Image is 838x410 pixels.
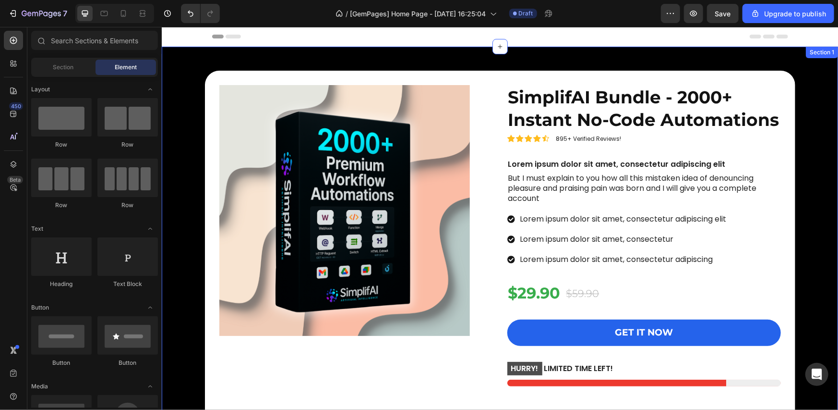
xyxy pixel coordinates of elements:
[519,9,533,18] span: Draft
[181,4,220,23] div: Undo/Redo
[31,224,43,233] span: Text
[31,85,50,94] span: Layout
[346,335,381,349] mark: HURRY!
[31,359,92,367] div: Button
[805,363,828,386] div: Open Intercom Messenger
[9,102,23,110] div: 450
[97,201,158,210] div: Row
[751,9,826,19] div: Upgrade to publish
[53,63,74,72] span: Section
[143,82,158,97] span: Toggle open
[31,303,49,312] span: Button
[115,63,137,72] span: Element
[143,379,158,394] span: Toggle open
[346,9,348,19] span: /
[7,176,23,184] div: Beta
[4,4,72,23] button: 7
[346,58,619,105] h1: SimplifAI Bundle - 2000+ Instant No-Code Automations
[346,293,619,319] button: GET IT NOW
[347,133,618,143] p: Lorem ipsum dolor sit amet, consectetur adipiscing elit
[346,383,619,393] p: Publish the page to see the content.
[143,300,158,315] span: Toggle open
[97,140,158,149] div: Row
[97,359,158,367] div: Button
[346,335,452,349] p: LIMITED TIME LEFT!
[31,140,92,149] div: Row
[162,27,838,410] iframe: To enrich screen reader interactions, please activate Accessibility in Grammarly extension settings
[404,259,439,274] div: $59.90
[31,280,92,288] div: Heading
[63,8,67,19] p: 7
[646,21,674,30] div: Section 1
[715,10,731,18] span: Save
[359,227,565,238] p: Lorem ipsum dolor sit amet, consectetur adipiscing
[31,31,158,50] input: Search Sections & Elements
[350,9,486,19] span: [GemPages] Home Page - [DATE] 16:25:04
[31,382,48,391] span: Media
[31,201,92,210] div: Row
[359,207,565,218] p: Lorem ipsum dolor sit amet, consectetur
[97,280,158,288] div: Text Block
[395,108,460,116] p: 895+ Verified Reviews!
[707,4,739,23] button: Save
[453,300,511,312] div: GET IT NOW
[143,221,158,236] span: Toggle open
[359,186,565,198] p: Lorem ipsum dolor sit amet, consectetur adipiscing elit
[347,147,618,176] p: But I must explain to you how all this mistaken idea of denouncing pleasure and praising pain was...
[346,255,400,277] div: $29.90
[742,4,834,23] button: Upgrade to publish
